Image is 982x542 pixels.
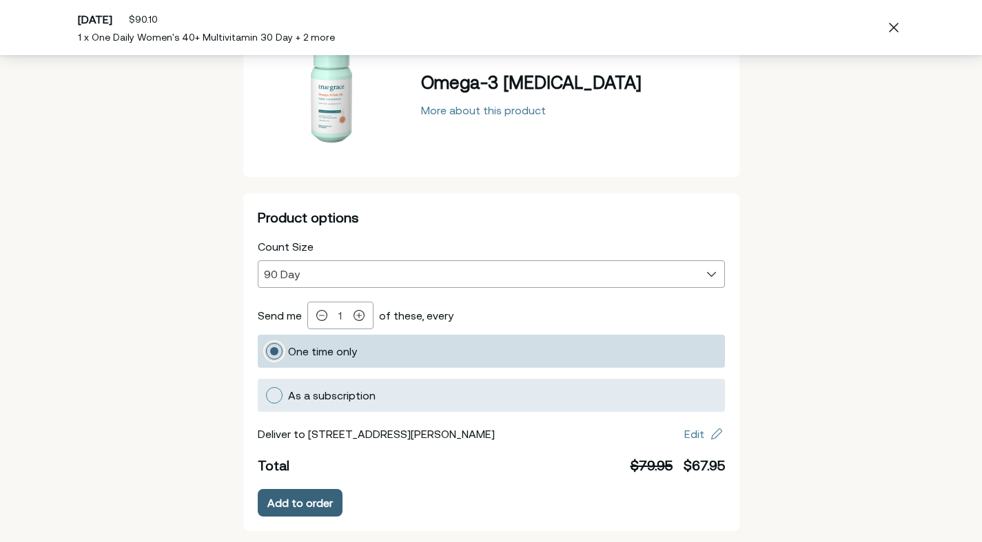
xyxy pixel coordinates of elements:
[379,309,453,322] span: of these, every
[129,14,158,25] span: $90.10
[258,238,725,517] form: Product options
[288,389,376,402] span: As a subscription
[78,13,112,25] span: [DATE]
[288,345,357,357] span: One time only
[262,25,400,163] img: Omega-3 Fish Oil
[421,72,642,92] span: Omega-3 [MEDICAL_DATA]
[883,17,905,39] span: Close
[258,209,358,225] span: Product options
[267,497,333,508] div: Add to order
[258,489,342,517] button: Add to order
[330,310,351,322] input: 0
[78,32,335,43] span: 1 x One Daily Women's 40+ Multivitamin 30 Day + 2 more
[258,240,314,253] span: Count Size
[258,309,302,322] span: Send me
[684,457,725,473] span: $67.95
[631,457,673,473] s: $79.95
[421,105,546,116] div: More about this product
[258,457,289,473] span: Total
